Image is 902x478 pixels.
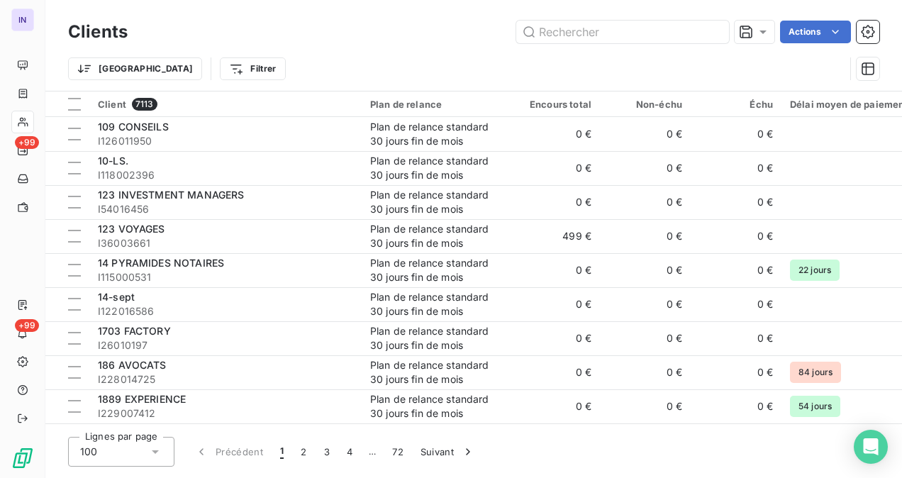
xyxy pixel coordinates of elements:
[790,396,840,417] span: 54 jours
[509,287,600,321] td: 0 €
[280,445,284,459] span: 1
[15,319,39,332] span: +99
[98,406,353,421] span: I229007412
[509,389,600,423] td: 0 €
[370,120,501,148] div: Plan de relance standard 30 jours fin de mois
[370,154,501,182] div: Plan de relance standard 30 jours fin de mois
[15,136,39,149] span: +99
[370,188,501,216] div: Plan de relance standard 30 jours fin de mois
[509,321,600,355] td: 0 €
[186,437,272,467] button: Précédent
[509,185,600,219] td: 0 €
[370,324,501,352] div: Plan de relance standard 30 jours fin de mois
[691,287,781,321] td: 0 €
[68,19,128,45] h3: Clients
[98,257,224,269] span: 14 PYRAMIDES NOTAIRES
[509,219,600,253] td: 499 €
[384,437,412,467] button: 72
[516,21,729,43] input: Rechercher
[691,151,781,185] td: 0 €
[292,437,315,467] button: 2
[691,253,781,287] td: 0 €
[691,355,781,389] td: 0 €
[220,57,285,80] button: Filtrer
[68,57,202,80] button: [GEOGRAPHIC_DATA]
[691,219,781,253] td: 0 €
[600,185,691,219] td: 0 €
[98,223,165,235] span: 123 VOYAGES
[98,189,244,201] span: 123 INVESTMENT MANAGERS
[691,389,781,423] td: 0 €
[98,304,353,318] span: I122016586
[370,358,501,387] div: Plan de relance standard 30 jours fin de mois
[98,270,353,284] span: I115000531
[600,219,691,253] td: 0 €
[608,99,682,110] div: Non-échu
[600,355,691,389] td: 0 €
[98,338,353,352] span: I26010197
[11,447,34,469] img: Logo LeanPay
[98,121,169,133] span: 109 CONSEILS
[370,222,501,250] div: Plan de relance standard 30 jours fin de mois
[600,287,691,321] td: 0 €
[361,440,384,463] span: …
[509,423,600,457] td: 0 €
[316,437,338,467] button: 3
[98,236,353,250] span: I36003661
[370,99,501,110] div: Plan de relance
[600,117,691,151] td: 0 €
[412,437,484,467] button: Suivant
[790,260,840,281] span: 22 jours
[98,202,353,216] span: I54016456
[780,21,851,43] button: Actions
[509,151,600,185] td: 0 €
[98,134,353,148] span: I126011950
[98,99,126,110] span: Client
[98,372,353,387] span: I228014725
[98,291,135,303] span: 14-sept
[98,393,186,405] span: 1889 EXPERIENCE
[600,253,691,287] td: 0 €
[509,253,600,287] td: 0 €
[509,117,600,151] td: 0 €
[98,325,171,337] span: 1703 FACTORY
[691,117,781,151] td: 0 €
[370,290,501,318] div: Plan de relance standard 30 jours fin de mois
[509,355,600,389] td: 0 €
[370,256,501,284] div: Plan de relance standard 30 jours fin de mois
[518,99,591,110] div: Encours total
[80,445,97,459] span: 100
[272,437,292,467] button: 1
[691,321,781,355] td: 0 €
[691,185,781,219] td: 0 €
[600,389,691,423] td: 0 €
[691,423,781,457] td: 0 €
[600,321,691,355] td: 0 €
[132,98,157,111] span: 7113
[370,392,501,421] div: Plan de relance standard 30 jours fin de mois
[600,151,691,185] td: 0 €
[11,9,34,31] div: IN
[854,430,888,464] div: Open Intercom Messenger
[600,423,691,457] td: 0 €
[790,362,841,383] span: 84 jours
[338,437,361,467] button: 4
[98,168,353,182] span: I118002396
[699,99,773,110] div: Échu
[98,155,128,167] span: 10-LS.
[98,359,167,371] span: 186 AVOCATS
